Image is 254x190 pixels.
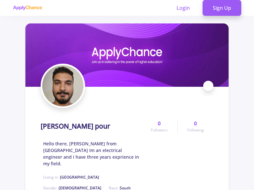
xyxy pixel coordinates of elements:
[194,120,197,127] span: 0
[43,174,99,180] span: Living in :
[42,65,84,106] img: Reza Heydarabadi pouravatar
[41,122,110,130] h1: [PERSON_NAME] pour
[43,140,141,167] span: Hello there, [PERSON_NAME] from [GEOGRAPHIC_DATA] Im an electrical engineer and i have three year...
[13,5,42,10] img: applychance logo text only
[60,174,99,180] span: [GEOGRAPHIC_DATA]
[141,120,177,133] a: 0Followers
[25,23,229,87] img: Reza Heydarabadi pourcover image
[158,120,161,127] span: 0
[187,127,204,133] span: Following
[177,120,213,133] a: 0Following
[151,127,168,133] span: Followers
